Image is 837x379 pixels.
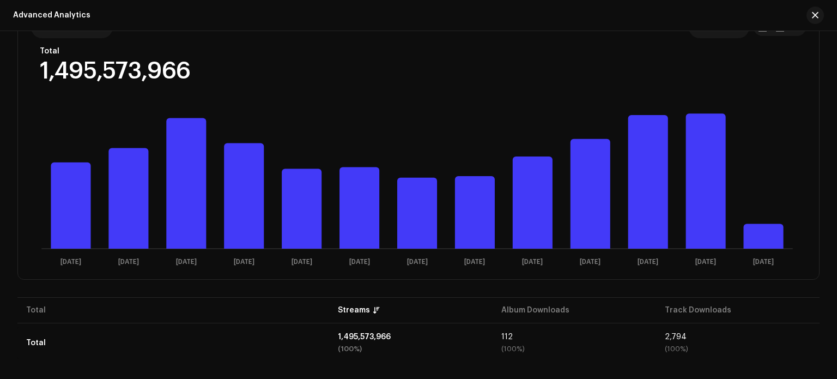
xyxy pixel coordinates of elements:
[40,47,191,56] div: Total
[338,333,484,341] div: 1,495,573,966
[407,258,428,266] text: [DATE]
[753,258,774,266] text: [DATE]
[338,345,484,353] div: (100%)
[638,258,658,266] text: [DATE]
[522,258,543,266] text: [DATE]
[464,258,485,266] text: [DATE]
[292,258,312,266] text: [DATE]
[695,258,716,266] text: [DATE]
[501,333,647,341] div: 112
[176,258,197,266] text: [DATE]
[234,258,254,266] text: [DATE]
[665,345,811,353] div: (100%)
[580,258,601,266] text: [DATE]
[665,333,811,341] div: 2,794
[349,258,370,266] text: [DATE]
[501,345,647,353] div: (100%)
